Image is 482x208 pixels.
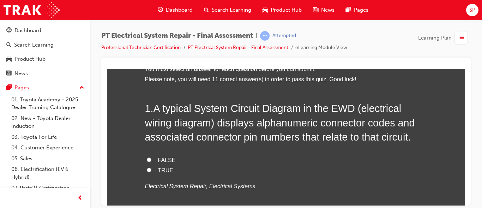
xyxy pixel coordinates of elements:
a: Dashboard [3,24,87,37]
button: Pages [3,81,87,94]
span: TRUE [51,99,67,105]
span: car-icon [263,6,268,14]
a: 07. Parts21 Certification [8,183,87,194]
span: learningRecordVerb_ATTEMPT-icon [260,31,270,41]
button: Learning Plan [418,31,471,44]
div: Product Hub [14,55,46,63]
span: news-icon [313,6,318,14]
span: Product Hub [271,6,302,14]
input: TRUE [40,99,44,103]
span: guage-icon [6,28,12,34]
a: car-iconProduct Hub [257,3,307,17]
a: search-iconSearch Learning [198,3,257,17]
a: 06. Electrification (EV & Hybrid) [8,164,87,183]
img: Trak [4,2,60,18]
a: 02. New - Toyota Dealer Induction [8,113,87,132]
a: Search Learning [3,38,87,52]
span: FALSE [51,88,69,94]
span: pages-icon [6,85,12,91]
span: guage-icon [158,6,163,14]
li: eLearning Module View [295,44,347,52]
span: Learning Plan [418,34,452,42]
div: Search Learning [14,41,54,49]
span: Pages [354,6,368,14]
span: | [256,32,257,40]
button: DashboardSearch LearningProduct HubNews [3,23,87,81]
a: pages-iconPages [340,3,374,17]
a: news-iconNews [307,3,340,17]
a: 03. Toyota For Life [8,132,87,143]
span: news-icon [6,71,12,77]
div: Pages [14,84,29,92]
a: Professional Technician Certification [101,44,181,50]
button: SP [466,4,478,16]
span: PT Electrical System Repair - Final Assessment [101,32,253,40]
input: FALSE [40,89,44,93]
span: list-icon [459,34,464,42]
div: Dashboard [14,26,41,35]
span: A typical System Circuit Diagram in the EWD (electrical wiring diagram) displays alphanumeric con... [38,34,308,74]
em: Electrical System Repair, Electrical Systems [38,114,149,120]
div: Attempted [272,32,296,39]
span: up-icon [79,83,84,93]
span: car-icon [6,56,12,63]
div: News [14,70,28,78]
span: News [321,6,335,14]
a: PT Electrical System Repair - Final Assessment [188,44,288,50]
a: guage-iconDashboard [152,3,198,17]
span: search-icon [204,6,209,14]
h2: 1 . [38,32,320,75]
span: prev-icon [78,194,83,203]
a: News [3,67,87,80]
a: 04. Customer Experience [8,142,87,153]
a: Product Hub [3,53,87,66]
span: Search Learning [212,6,251,14]
span: pages-icon [346,6,351,14]
a: 05. Sales [8,153,87,164]
li: Please note, you will need 11 correct answer(s) in order to pass this quiz. Good luck! [38,6,320,16]
a: 01. Toyota Academy - 2025 Dealer Training Catalogue [8,94,87,113]
span: search-icon [6,42,11,48]
span: SP [469,6,475,14]
span: Dashboard [166,6,193,14]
